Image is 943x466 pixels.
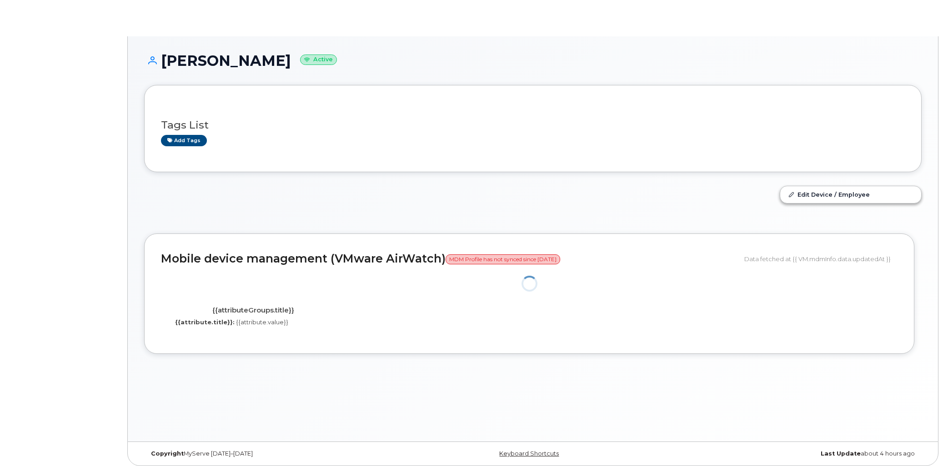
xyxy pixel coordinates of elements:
[151,450,184,457] strong: Copyright
[168,307,338,314] h4: {{attributeGroups.title}}
[780,186,921,203] a: Edit Device / Employee
[161,135,207,146] a: Add tags
[144,450,403,457] div: MyServe [DATE]–[DATE]
[662,450,922,457] div: about 4 hours ago
[236,318,288,326] span: {{attribute.value}}
[161,253,737,265] h2: Mobile device management (VMware AirWatch)
[821,450,861,457] strong: Last Update
[446,254,560,264] span: MDM Profile has not synced since [DATE]
[499,450,559,457] a: Keyboard Shortcuts
[175,318,235,327] label: {{attribute.title}}:
[161,119,905,131] h3: Tags List
[144,53,922,69] h1: [PERSON_NAME]
[744,250,898,268] div: Data fetched at {{ VM.mdmInfo.data.updatedAt }}
[300,55,337,65] small: Active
